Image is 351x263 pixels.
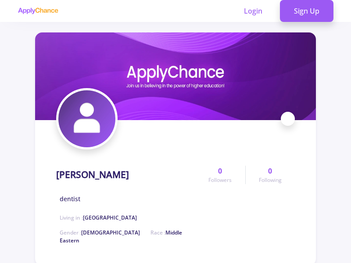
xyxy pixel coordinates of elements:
h1: [PERSON_NAME] [56,169,129,180]
span: Race : [60,229,182,244]
span: Living in : [60,214,137,221]
img: applychance logo text only [18,7,58,14]
img: mehdi naseri cover image [35,32,316,120]
a: 0Followers [195,166,245,184]
span: Middle Eastern [60,229,182,244]
span: 0 [218,166,222,176]
span: dentist [60,194,80,203]
span: [DEMOGRAPHIC_DATA] [81,229,140,236]
img: mehdi naseri avatar [58,90,115,147]
a: 0Following [245,166,295,184]
span: 0 [268,166,272,176]
span: Following [259,176,282,184]
span: [GEOGRAPHIC_DATA] [83,214,137,221]
span: Followers [208,176,232,184]
span: Gender : [60,229,140,236]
